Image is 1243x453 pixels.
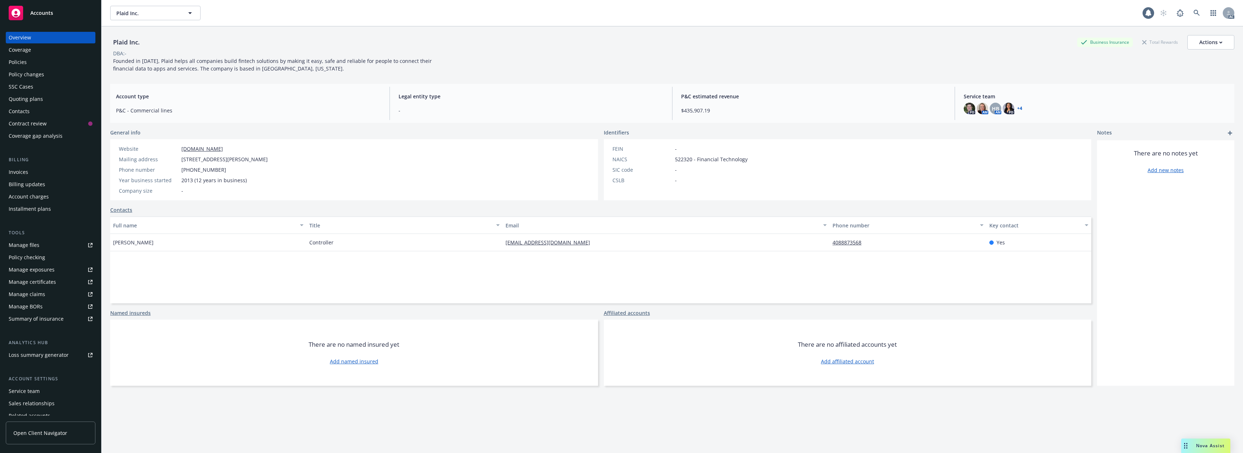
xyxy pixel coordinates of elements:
[9,81,33,93] div: SSC Cases
[6,191,95,202] a: Account charges
[9,166,28,178] div: Invoices
[6,264,95,275] a: Manage exposures
[612,176,672,184] div: CSLB
[506,222,819,229] div: Email
[309,222,492,229] div: Title
[675,155,748,163] span: 522320 - Financial Technology
[110,6,201,20] button: Plaid Inc.
[675,176,677,184] span: -
[506,239,596,246] a: [EMAIL_ADDRESS][DOMAIN_NAME]
[9,44,31,56] div: Coverage
[9,289,45,300] div: Manage claims
[1134,149,1198,158] span: There are no notes yet
[6,156,95,163] div: Billing
[119,166,179,174] div: Phone number
[989,222,1080,229] div: Key contact
[9,385,40,397] div: Service team
[181,145,223,152] a: [DOMAIN_NAME]
[6,339,95,346] div: Analytics hub
[833,222,976,229] div: Phone number
[6,410,95,422] a: Related accounts
[6,56,95,68] a: Policies
[1173,6,1187,20] a: Report a Bug
[6,179,95,190] a: Billing updates
[309,239,334,246] span: Controller
[9,276,56,288] div: Manage certificates
[604,309,650,317] a: Affiliated accounts
[9,410,50,422] div: Related accounts
[113,57,433,72] span: Founded in [DATE], Plaid helps all companies build fintech solutions by making it easy, safe and ...
[110,129,141,136] span: General info
[1196,443,1225,449] span: Nova Assist
[119,155,179,163] div: Mailing address
[113,50,126,57] div: DBA: -
[1190,6,1204,20] a: Search
[6,166,95,178] a: Invoices
[9,56,27,68] div: Policies
[6,203,95,215] a: Installment plans
[1187,35,1234,50] button: Actions
[6,276,95,288] a: Manage certificates
[9,118,47,129] div: Contract review
[6,375,95,383] div: Account settings
[330,358,378,365] a: Add named insured
[830,217,986,234] button: Phone number
[9,93,43,105] div: Quoting plans
[306,217,503,234] button: Title
[1156,6,1171,20] a: Start snowing
[116,93,381,100] span: Account type
[9,349,69,361] div: Loss summary generator
[309,340,399,349] span: There are no named insured yet
[119,187,179,195] div: Company size
[1226,129,1234,137] a: add
[399,93,663,100] span: Legal entity type
[6,106,95,117] a: Contacts
[6,81,95,93] a: SSC Cases
[1017,106,1022,111] a: +4
[6,32,95,43] a: Overview
[119,176,179,184] div: Year business started
[1199,35,1222,49] div: Actions
[6,349,95,361] a: Loss summary generator
[612,145,672,153] div: FEIN
[6,289,95,300] a: Manage claims
[6,118,95,129] a: Contract review
[110,38,143,47] div: Plaid Inc.
[9,264,55,275] div: Manage exposures
[9,69,44,80] div: Policy changes
[1077,38,1133,47] div: Business Insurance
[181,187,183,195] span: -
[113,239,154,246] span: [PERSON_NAME]
[798,340,897,349] span: There are no affiliated accounts yet
[833,239,867,246] a: 4088873568
[6,252,95,263] a: Policy checking
[9,313,64,325] div: Summary of insurance
[1181,439,1230,453] button: Nova Assist
[612,166,672,174] div: SIC code
[675,145,677,153] span: -
[6,130,95,142] a: Coverage gap analysis
[6,44,95,56] a: Coverage
[9,203,51,215] div: Installment plans
[992,105,999,112] span: HB
[1003,103,1014,114] img: photo
[9,239,39,251] div: Manage files
[13,429,67,437] span: Open Client Navigator
[997,239,1005,246] span: Yes
[6,93,95,105] a: Quoting plans
[116,107,381,114] span: P&C - Commercial lines
[6,385,95,397] a: Service team
[6,229,95,236] div: Tools
[964,93,1229,100] span: Service team
[9,32,31,43] div: Overview
[9,252,45,263] div: Policy checking
[9,179,45,190] div: Billing updates
[399,107,663,114] span: -
[6,398,95,409] a: Sales relationships
[9,130,63,142] div: Coverage gap analysis
[110,206,132,214] a: Contacts
[612,155,672,163] div: NAICS
[1206,6,1221,20] a: Switch app
[6,313,95,325] a: Summary of insurance
[110,309,151,317] a: Named insureds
